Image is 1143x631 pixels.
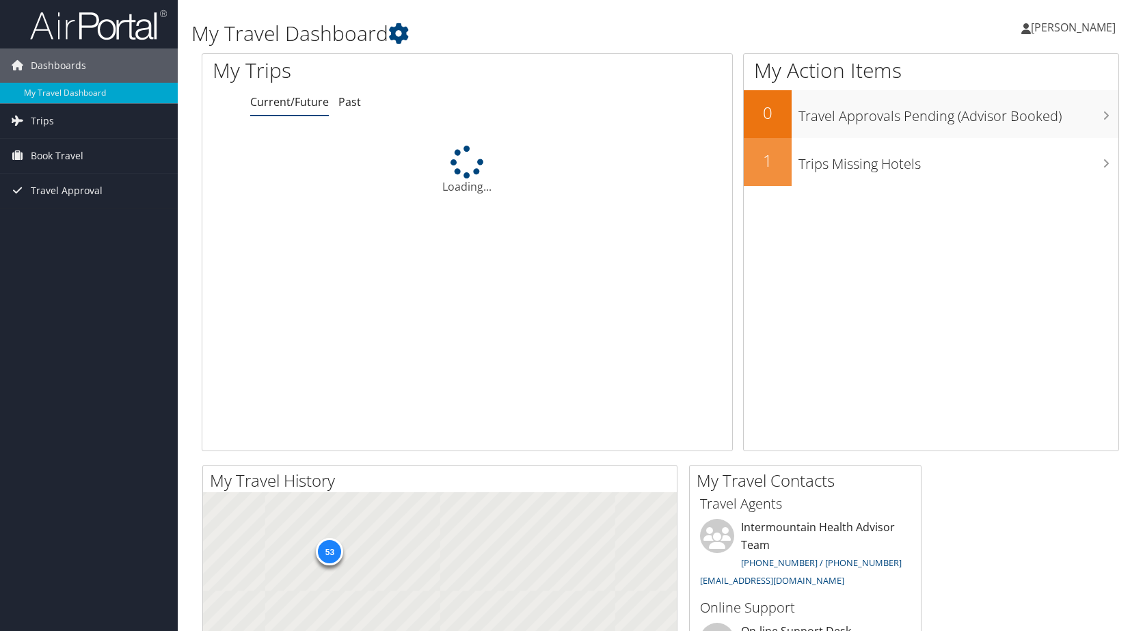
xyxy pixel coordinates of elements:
h1: My Action Items [744,56,1118,85]
h3: Travel Agents [700,494,911,513]
h2: 1 [744,149,792,172]
span: Trips [31,104,54,138]
div: 53 [316,538,343,565]
span: Dashboards [31,49,86,83]
a: 1Trips Missing Hotels [744,138,1118,186]
h2: My Travel History [210,469,677,492]
li: Intermountain Health Advisor Team [693,519,917,592]
a: Past [338,94,361,109]
h1: My Travel Dashboard [191,19,817,48]
a: 0Travel Approvals Pending (Advisor Booked) [744,90,1118,138]
h1: My Trips [213,56,501,85]
h3: Trips Missing Hotels [798,148,1118,174]
h3: Online Support [700,598,911,617]
a: [PHONE_NUMBER] / [PHONE_NUMBER] [741,556,902,569]
a: [EMAIL_ADDRESS][DOMAIN_NAME] [700,574,844,587]
span: Book Travel [31,139,83,173]
span: Travel Approval [31,174,103,208]
a: [PERSON_NAME] [1021,7,1129,48]
a: Current/Future [250,94,329,109]
div: Loading... [202,146,732,195]
h2: 0 [744,101,792,124]
img: airportal-logo.png [30,9,167,41]
h3: Travel Approvals Pending (Advisor Booked) [798,100,1118,126]
span: [PERSON_NAME] [1031,20,1116,35]
h2: My Travel Contacts [697,469,921,492]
